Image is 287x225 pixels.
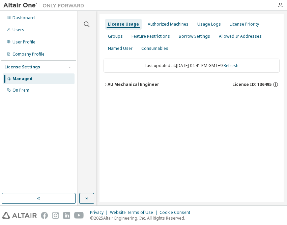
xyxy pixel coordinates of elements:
div: License Usage [108,22,139,27]
div: Company Profile [12,52,45,57]
div: Allowed IP Addresses [219,34,262,39]
span: License ID: 136495 [232,82,271,87]
img: Altair One [3,2,88,9]
img: altair_logo.svg [2,212,37,219]
div: Authorized Machines [148,22,189,27]
div: License Settings [4,64,40,70]
div: Managed [12,76,32,82]
div: Named User [108,46,133,51]
div: AU Mechanical Engineer [108,82,159,87]
div: Feature Restrictions [132,34,170,39]
div: Borrow Settings [179,34,210,39]
div: Dashboard [12,15,35,21]
img: instagram.svg [52,212,59,219]
div: User Profile [12,39,35,45]
div: License Priority [230,22,259,27]
button: AU Mechanical EngineerLicense ID: 136495 [104,77,280,92]
div: Privacy [90,210,110,215]
div: Last updated at: [DATE] 04:41 PM GMT+9 [104,59,280,73]
div: Cookie Consent [160,210,194,215]
img: youtube.svg [74,212,84,219]
img: facebook.svg [41,212,48,219]
div: Usage Logs [197,22,221,27]
div: On Prem [12,88,29,93]
div: Consumables [141,46,168,51]
img: linkedin.svg [63,212,70,219]
div: Groups [108,34,123,39]
div: Website Terms of Use [110,210,160,215]
p: © 2025 Altair Engineering, Inc. All Rights Reserved. [90,215,194,221]
div: Users [12,27,24,33]
a: Refresh [224,63,238,68]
